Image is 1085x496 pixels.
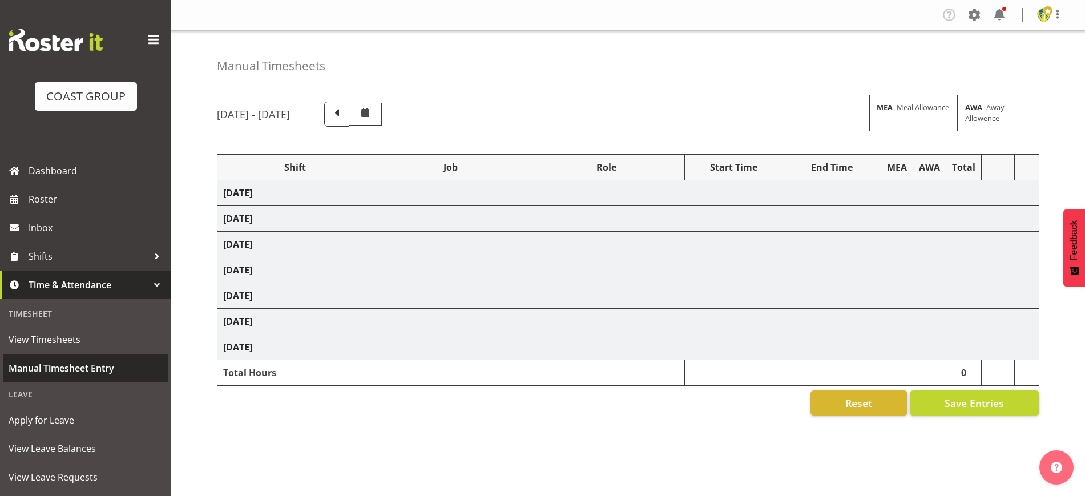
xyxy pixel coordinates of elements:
[379,160,523,174] div: Job
[3,354,168,382] a: Manual Timesheet Entry
[3,434,168,463] a: View Leave Balances
[958,95,1046,131] div: - Away Allowence
[9,440,163,457] span: View Leave Balances
[29,162,166,179] span: Dashboard
[3,463,168,491] a: View Leave Requests
[1051,462,1062,473] img: help-xxl-2.png
[887,160,907,174] div: MEA
[691,160,777,174] div: Start Time
[217,108,290,120] h5: [DATE] - [DATE]
[1063,209,1085,287] button: Feedback - Show survey
[217,206,1039,232] td: [DATE]
[46,88,126,105] div: COAST GROUP
[810,390,907,416] button: Reset
[9,412,163,429] span: Apply for Leave
[919,160,940,174] div: AWA
[3,325,168,354] a: View Timesheets
[946,360,982,386] td: 0
[217,232,1039,257] td: [DATE]
[1037,8,1051,22] img: kelly-butterill2f38e4a8002229d690527b448ac08cee.png
[217,360,373,386] td: Total Hours
[223,160,367,174] div: Shift
[9,360,163,377] span: Manual Timesheet Entry
[9,469,163,486] span: View Leave Requests
[217,283,1039,309] td: [DATE]
[965,102,982,112] strong: AWA
[869,95,958,131] div: - Meal Allowance
[217,309,1039,334] td: [DATE]
[945,396,1004,410] span: Save Entries
[910,390,1039,416] button: Save Entries
[29,276,148,293] span: Time & Attendance
[877,102,893,112] strong: MEA
[3,382,168,406] div: Leave
[217,257,1039,283] td: [DATE]
[217,334,1039,360] td: [DATE]
[29,248,148,265] span: Shifts
[952,160,975,174] div: Total
[29,191,166,208] span: Roster
[845,396,872,410] span: Reset
[217,59,325,72] h4: Manual Timesheets
[29,219,166,236] span: Inbox
[9,331,163,348] span: View Timesheets
[217,180,1039,206] td: [DATE]
[3,406,168,434] a: Apply for Leave
[535,160,679,174] div: Role
[3,302,168,325] div: Timesheet
[1069,220,1079,260] span: Feedback
[789,160,875,174] div: End Time
[9,29,103,51] img: Rosterit website logo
